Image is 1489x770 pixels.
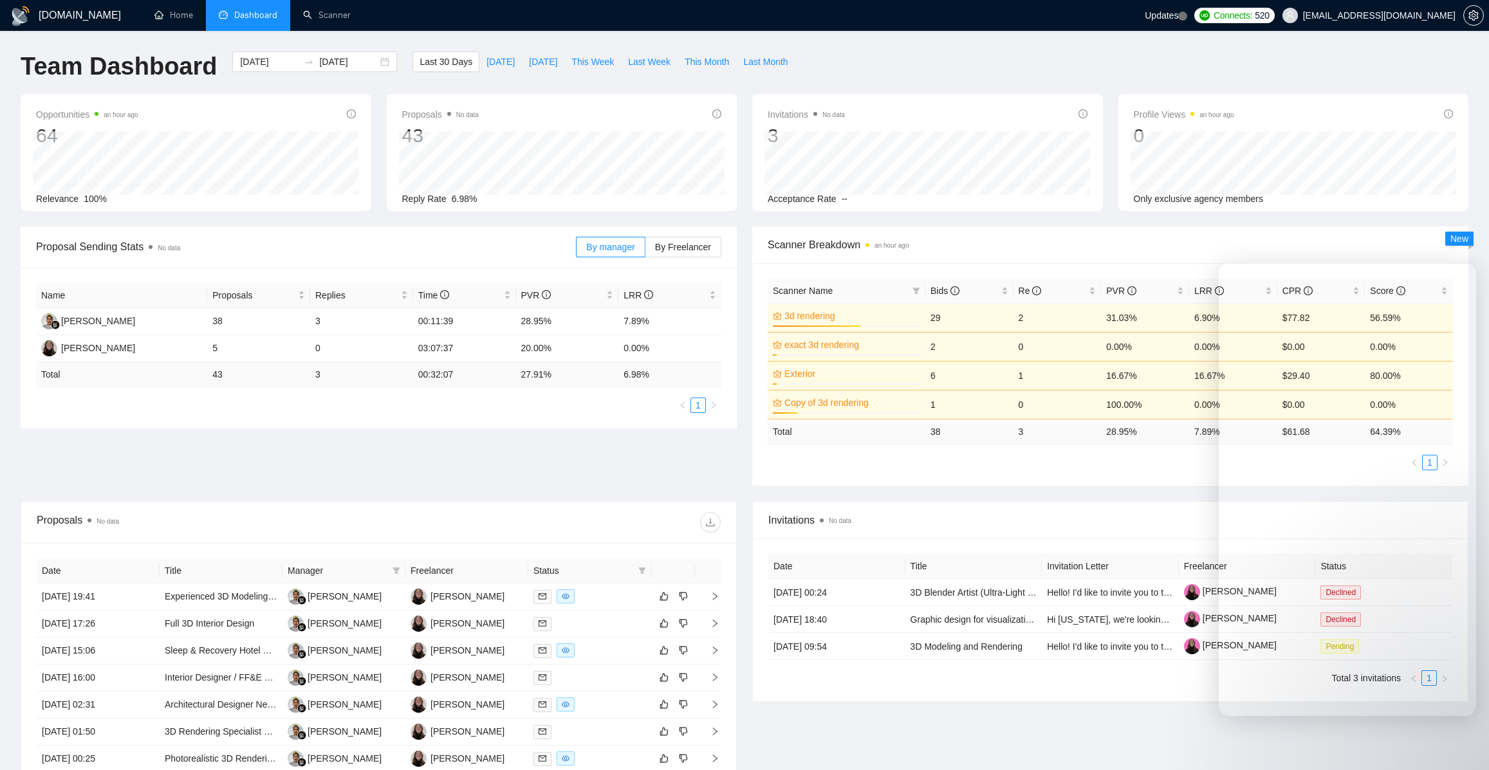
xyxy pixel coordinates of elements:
a: HM[PERSON_NAME] [288,726,382,736]
th: Title [160,558,282,583]
span: mail [539,674,546,681]
div: [PERSON_NAME] [430,616,504,630]
img: MY [41,340,57,356]
img: gigradar-bm.png [297,731,306,740]
span: No data [822,111,845,118]
a: Graphic design for visualizations for company website [911,614,1125,625]
td: 6 [925,361,1013,390]
span: like [660,645,669,655]
button: This Month [678,51,736,72]
button: left [675,398,690,413]
td: [DATE] 01:50 [37,719,160,746]
span: crown [773,398,782,407]
th: Freelancer [405,558,528,583]
a: HM[PERSON_NAME] [41,315,135,325]
div: [PERSON_NAME] [430,751,504,765]
th: Replies [310,283,413,308]
div: 43 [402,124,479,148]
span: eye [562,701,569,708]
img: MY [411,643,427,659]
button: like [656,643,672,658]
td: 03:07:37 [413,335,516,362]
td: Full 3D Interior Design [160,610,282,637]
a: Architectural Designer Needed for French Chateau Project [165,699,398,710]
td: 5 [207,335,310,362]
button: [DATE] [479,51,522,72]
a: HM[PERSON_NAME] [288,672,382,682]
td: 2 [1013,303,1102,332]
span: mail [539,728,546,735]
span: info-circle [542,290,551,299]
img: c1ayJZLtuG-hB8oxsjfw-5HUej9MtKSkSfEBozSL-6OfdPbkfZwwWqaPNrHx-6mRSv [1184,638,1200,654]
button: dislike [676,724,691,739]
td: 3D Blender Artist (Ultra‑Light Cubemap Scene for three.js) [905,579,1042,606]
div: [PERSON_NAME] [430,724,504,738]
a: MY[PERSON_NAME] [411,726,504,736]
td: [DATE] 00:24 [768,579,905,606]
td: 0 [310,335,413,362]
div: [PERSON_NAME] [308,643,382,657]
a: Sleep & Recovery Hotel Concept - Renderings & 3D Video [165,645,398,655]
span: 6.98% [452,194,477,204]
span: By Freelancer [655,242,711,252]
a: homeHome [154,10,193,21]
span: -- [842,194,847,204]
span: Dashboard [234,10,277,21]
span: No data [829,517,851,524]
span: Only exclusive agency members [1134,194,1264,204]
td: 38 [207,308,310,335]
div: [PERSON_NAME] [430,697,504,711]
span: dislike [679,699,688,710]
a: Photorealistic 3D Rendering of Premium Glass Bottle + Shot Glass [165,753,431,764]
span: 100% [84,194,107,204]
span: info-circle [440,290,449,299]
td: [DATE] 15:06 [37,637,160,665]
span: eye [562,592,569,600]
button: like [656,724,672,739]
span: mail [539,755,546,762]
td: Total [36,362,207,387]
h1: Team Dashboard [21,51,217,82]
li: Previous Page [675,398,690,413]
span: right [700,673,719,682]
td: 27.91 % [516,362,619,387]
span: dislike [679,753,688,764]
td: [DATE] 18:40 [768,606,905,633]
button: [DATE] [522,51,564,72]
td: 28.95 % [1101,419,1189,444]
span: Last Week [628,55,671,69]
a: 3D Rendering Specialist – New Construction Home (DWG Files) [165,726,421,737]
span: mail [539,619,546,627]
span: to [304,57,314,67]
span: PVR [521,290,551,300]
a: MY[PERSON_NAME] [411,591,504,601]
a: 3d rendering [784,309,918,323]
span: Updates [1145,10,1178,21]
div: [PERSON_NAME] [61,341,135,355]
button: like [656,589,672,604]
span: Reply Rate [402,194,447,204]
img: MY [411,616,427,632]
a: Interior Designer / FF&E Specialist – Furniture Layout, Measurements & 3D Renders [165,672,502,683]
span: info-circle [1032,286,1041,295]
div: [PERSON_NAME] [430,643,504,657]
span: dislike [679,645,688,655]
button: setting [1463,5,1484,26]
td: 20.00% [516,335,619,362]
button: dislike [676,616,691,631]
th: Name [36,283,207,308]
span: Manager [288,564,387,578]
span: info-circle [347,109,356,118]
li: 1 [690,398,706,413]
img: HM [288,724,304,740]
img: HM [288,589,304,605]
img: gigradar-bm.png [297,650,306,659]
td: 0.00% [1101,332,1189,361]
th: Date [768,554,905,579]
a: HM[PERSON_NAME] [288,618,382,628]
span: info-circle [712,109,721,118]
span: like [660,726,669,737]
td: 16.67% [1189,361,1277,390]
span: Replies [315,288,398,302]
img: gigradar-bm.png [51,320,60,329]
